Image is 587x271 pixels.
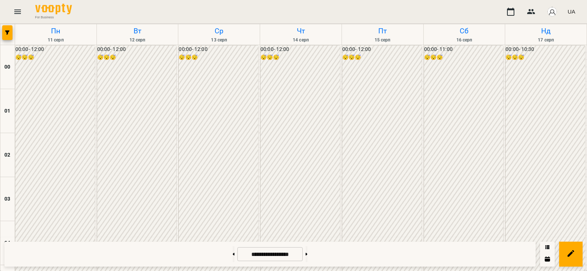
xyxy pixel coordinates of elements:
h6: 00:00 - 12:00 [342,45,422,54]
h6: 😴😴😴 [260,54,340,62]
h6: 12 серп [98,37,177,44]
h6: 😴😴😴 [179,54,258,62]
h6: 😴😴😴 [15,54,95,62]
h6: 17 серп [506,37,586,44]
h6: 00:00 - 10:30 [506,45,585,54]
h6: 😴😴😴 [342,54,422,62]
span: For Business [35,15,72,19]
img: Voopty Logo [35,4,72,14]
h6: 00:00 - 12:00 [179,45,258,54]
h6: 11 серп [16,37,95,44]
h6: Нд [506,25,586,37]
h6: Ср [179,25,259,37]
h6: Вт [98,25,177,37]
h6: 15 серп [343,37,422,44]
h6: 😴😴😴 [424,54,504,62]
h6: 14 серп [261,37,340,44]
h6: Чт [261,25,340,37]
h6: 16 серп [425,37,504,44]
h6: 00:00 - 12:00 [15,45,95,54]
h6: 00 [4,63,10,71]
h6: Сб [425,25,504,37]
h6: 02 [4,151,10,159]
span: UA [568,8,575,15]
h6: 13 серп [179,37,259,44]
h6: 00:00 - 12:00 [97,45,177,54]
h6: 😴😴😴 [97,54,177,62]
h6: Пн [16,25,95,37]
button: UA [565,5,578,18]
img: avatar_s.png [547,7,557,17]
h6: 01 [4,107,10,115]
button: Menu [9,3,26,21]
h6: Пт [343,25,422,37]
h6: 00:00 - 12:00 [260,45,340,54]
h6: 😴😴😴 [506,54,585,62]
h6: 00:00 - 11:00 [424,45,504,54]
h6: 03 [4,195,10,203]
